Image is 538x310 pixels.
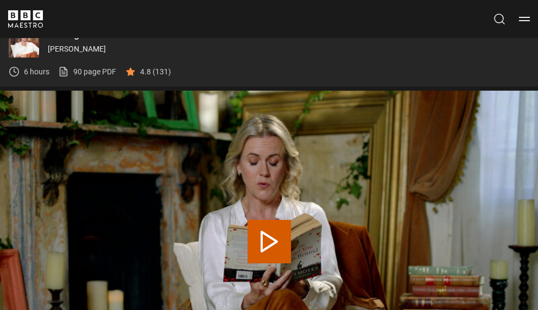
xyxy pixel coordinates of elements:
a: 90 page PDF [58,66,116,78]
p: 4.8 (131) [140,66,171,78]
p: 6 hours [24,66,49,78]
button: Toggle navigation [519,14,530,24]
p: Writing Love Stories [48,29,529,39]
button: Play Lesson How to make your reader feel something [248,220,291,263]
svg: BBC Maestro [8,10,43,28]
p: [PERSON_NAME] [48,43,529,55]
